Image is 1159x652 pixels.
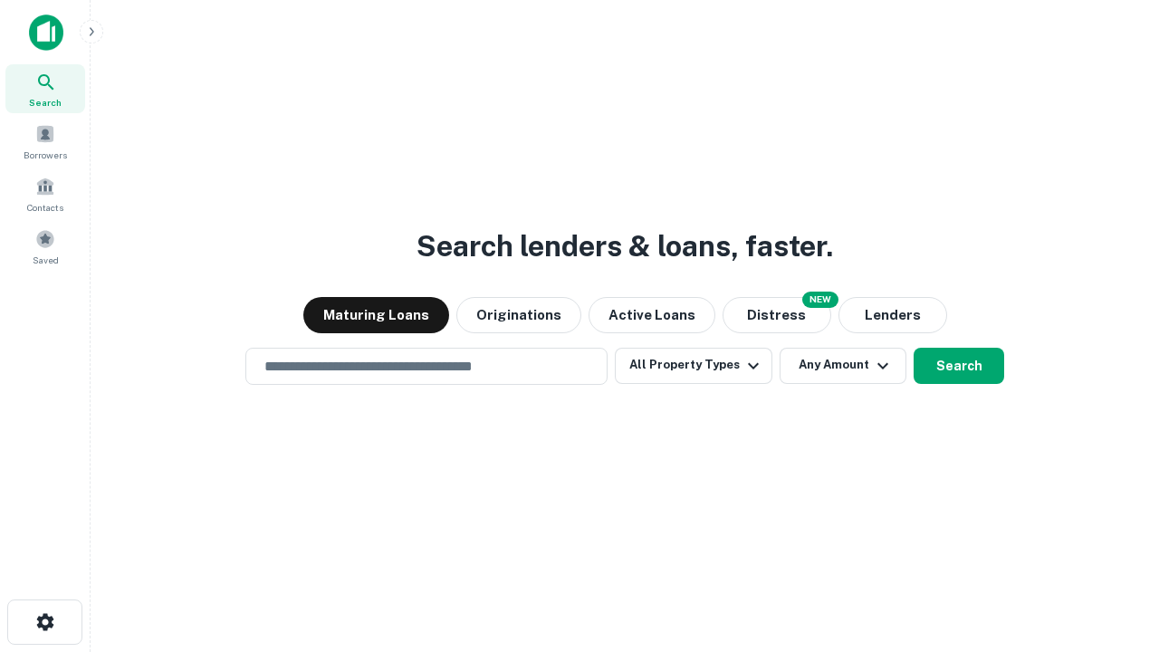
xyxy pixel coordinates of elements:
iframe: Chat Widget [1068,449,1159,536]
button: Search distressed loans with lien and other non-mortgage details. [723,297,831,333]
button: Active Loans [589,297,715,333]
div: NEW [802,292,838,308]
img: capitalize-icon.png [29,14,63,51]
a: Borrowers [5,117,85,166]
button: Originations [456,297,581,333]
span: Saved [33,253,59,267]
a: Contacts [5,169,85,218]
span: Search [29,95,62,110]
h3: Search lenders & loans, faster. [417,225,833,268]
span: Contacts [27,200,63,215]
button: Any Amount [780,348,906,384]
span: Borrowers [24,148,67,162]
button: All Property Types [615,348,772,384]
a: Search [5,64,85,113]
a: Saved [5,222,85,271]
button: Search [914,348,1004,384]
button: Maturing Loans [303,297,449,333]
button: Lenders [838,297,947,333]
